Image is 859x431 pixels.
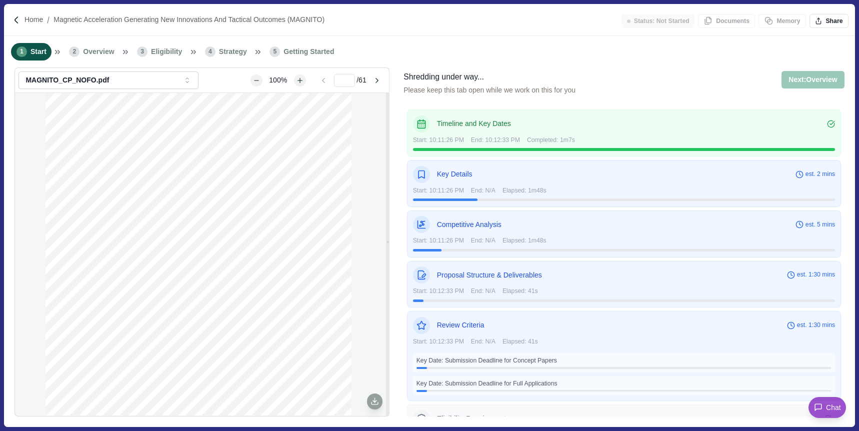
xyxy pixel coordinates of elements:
[264,75,292,85] div: 100%
[502,236,546,245] span: Elapsed: 1m48s
[283,46,334,57] span: Getting Started
[413,136,464,145] span: Start: 10:11:26 PM
[94,241,302,250] span: MAGNETIC ACCELERATION GENERATING NEW
[18,71,198,89] button: MAGNITO_CP_NOFO.pdf
[437,118,827,129] p: Timeline and Key Dates
[45,93,359,415] div: grid
[151,46,182,57] span: Eligibility
[226,414,285,419] span: [DOMAIN_NAME][URL]
[826,402,841,413] span: Chat
[105,251,290,260] span: INNOVATIONS AND TACTICAL OUTCOMES
[16,46,27,57] span: 1
[97,414,151,419] span: s are posted on ARPA
[136,138,260,145] span: NOTICE OF FUNDING OPPORTUNITY
[87,218,239,225] span: ADVANCED RESEARCH PROJECTS AGENCY
[124,284,232,290] span: Notice of Funding Opportunity No. DE
[83,46,114,57] span: Overview
[437,169,796,179] p: Key Details
[797,321,835,330] span: est. 1:30 mins
[413,186,464,195] span: Start: 10:11:26 PM
[437,219,796,230] p: Competitive Analysis
[413,287,464,296] span: Start: 10:12:33 PM
[199,277,260,283] span: Initial Announcement
[300,218,303,225] span: -
[403,71,575,83] div: Shredding under way...
[781,71,844,88] button: Next:Overview
[232,284,234,290] span: -
[502,337,538,346] span: Elapsed: 41s
[471,236,495,245] span: End: N/A
[205,46,215,57] span: 4
[294,74,306,86] button: Zoom in
[314,74,332,86] button: Go to previous page
[502,287,538,296] span: Elapsed: 41s
[247,284,249,290] span: -
[527,136,575,145] span: Completed: 1m7s
[471,337,495,346] span: End: N/A
[416,356,557,365] span: Key Date: Submission Deadline for Concept Papers
[250,74,262,86] button: Zoom out
[502,186,546,195] span: Elapsed: 1m48s
[368,74,385,86] button: Go to next page
[808,397,846,418] button: Chat
[144,227,251,234] span: U.S. DEPARTMENT OF ENERGY
[30,46,46,57] span: Start
[192,414,206,419] span: [URL]
[81,414,97,419] span: NOFO
[221,414,224,419] span: e
[403,85,575,95] p: Please keep this tab open while we work on this for you
[149,291,247,297] span: Assistance Listing Number 81.135
[137,46,147,57] span: 3
[53,14,324,25] a: Magnetic Acceleration Generating New Innovations and Tactical Outcomes (MAGNITO)
[437,320,787,330] p: Review Criteria
[249,284,273,290] span: 0003590
[356,75,366,85] span: / 61
[156,130,240,137] span: FINANCIAL ASSISTANCE
[247,218,300,225] span: ENERGY (ARPA
[174,261,222,270] span: (MAGNITO)
[805,220,835,229] span: est. 5 mins
[225,414,227,419] span: -
[136,277,197,283] span: Announcement Type:
[241,218,245,225] span: –
[413,236,464,245] span: Start: 10:11:26 PM
[151,414,153,419] span: -
[153,414,192,419] span: E eXCHANGE (
[220,414,222,419] span: -
[471,136,520,145] span: End: 10:12:33 PM
[24,14,43,25] a: Home
[797,270,835,279] span: est. 1:30 mins
[25,76,179,84] div: MAGNITO_CP_NOFO.pdf
[234,284,247,290] span: FOA
[805,170,835,179] span: est. 2 mins
[303,218,310,225] span: E)
[69,46,79,57] span: 2
[219,46,247,57] span: Strategy
[264,414,313,419] span: ), [DOMAIN_NAME]
[269,46,280,57] span: 5
[12,15,21,24] img: Forward slash icon
[437,413,823,424] p: Eligibility Requirements
[416,379,557,388] span: Key Date: Submission Deadline for Full Applications
[413,337,464,346] span: Start: 10:12:33 PM
[43,15,53,24] img: Forward slash icon
[471,186,495,195] span: End: N/A
[471,287,495,296] span: End: N/A
[437,270,787,280] p: Proposal Structure & Deliverables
